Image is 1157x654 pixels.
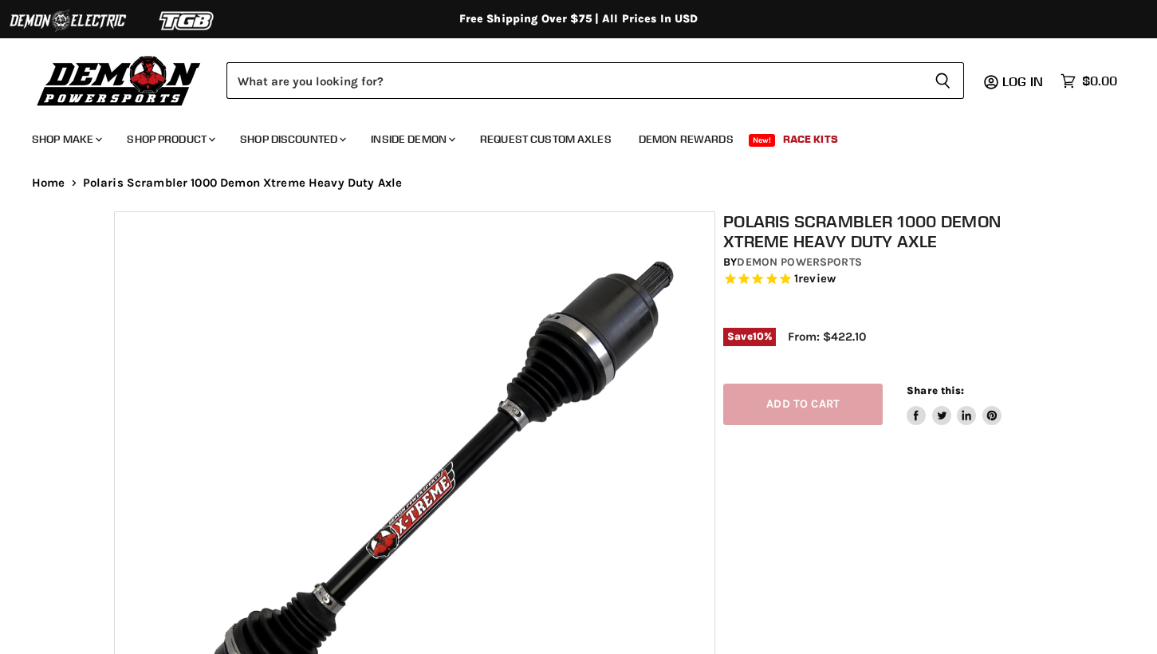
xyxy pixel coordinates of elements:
[771,123,850,156] a: Race Kits
[749,134,776,147] span: New!
[8,6,128,36] img: Demon Electric Logo 2
[32,52,207,108] img: Demon Powersports
[995,74,1053,89] a: Log in
[907,384,1002,426] aside: Share this:
[788,329,866,344] span: From: $422.10
[723,328,776,345] span: Save %
[1053,69,1125,93] a: $0.00
[83,176,403,190] span: Polaris Scrambler 1000 Demon Xtreme Heavy Duty Axle
[753,330,764,342] span: 10
[1082,73,1117,89] span: $0.00
[737,255,861,269] a: Demon Powersports
[468,123,624,156] a: Request Custom Axles
[723,254,1051,271] div: by
[226,62,964,99] form: Product
[723,211,1051,251] h1: Polaris Scrambler 1000 Demon Xtreme Heavy Duty Axle
[723,271,1051,288] span: Rated 5.0 out of 5 stars 1 reviews
[20,116,1113,156] ul: Main menu
[115,123,225,156] a: Shop Product
[922,62,964,99] button: Search
[907,384,964,396] span: Share this:
[20,123,112,156] a: Shop Make
[794,272,836,286] span: 1 reviews
[359,123,465,156] a: Inside Demon
[1002,73,1043,89] span: Log in
[128,6,247,36] img: TGB Logo 2
[798,272,836,286] span: review
[226,62,922,99] input: Search
[228,123,356,156] a: Shop Discounted
[627,123,746,156] a: Demon Rewards
[32,176,65,190] a: Home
